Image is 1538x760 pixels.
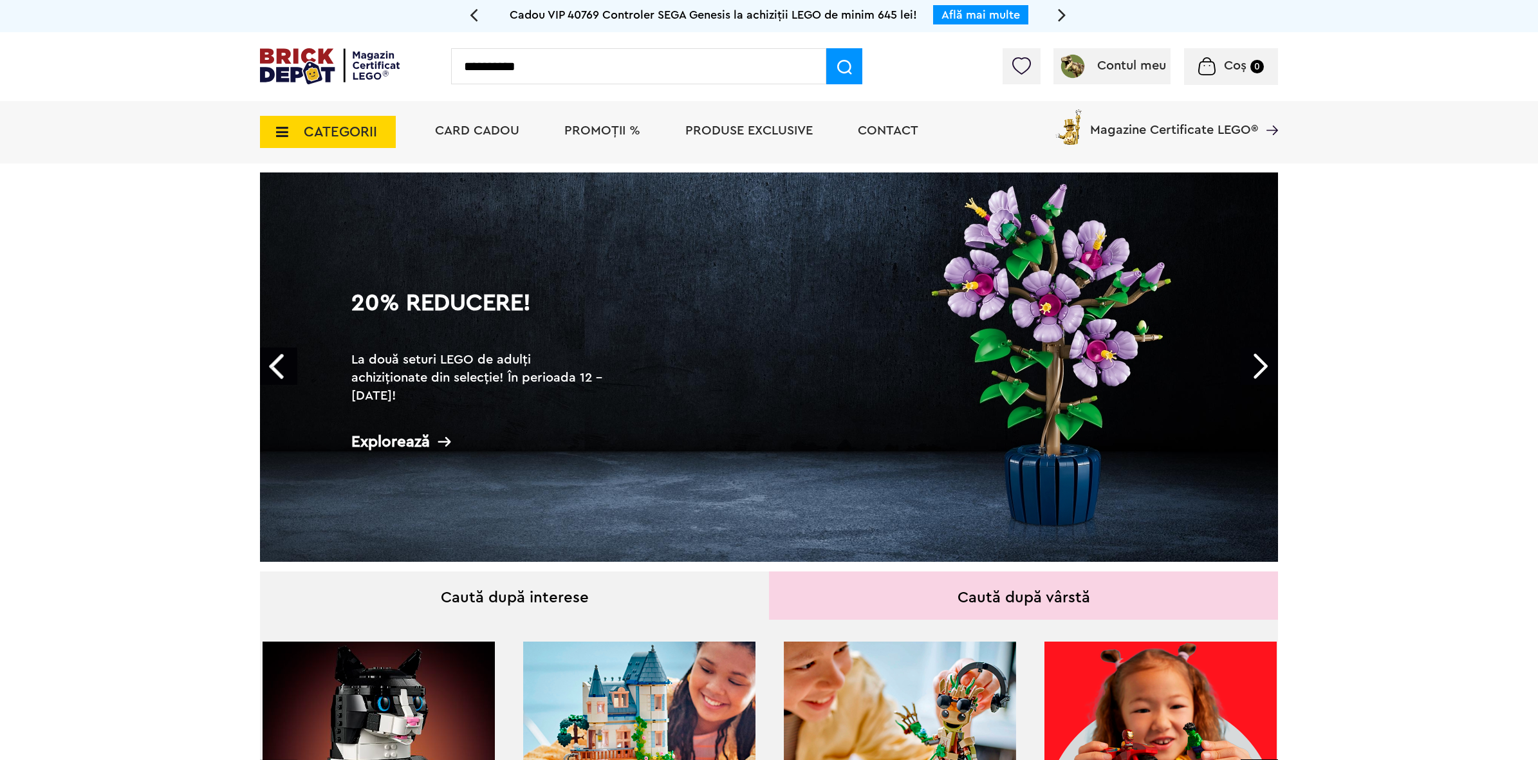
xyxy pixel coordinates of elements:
a: Next [1241,348,1278,385]
a: Contul meu [1059,59,1166,72]
a: Contact [858,124,918,137]
h2: La două seturi LEGO de adulți achiziționate din selecție! În perioada 12 - [DATE]! [351,351,609,405]
a: Află mai multe [941,9,1020,21]
span: CATEGORII [304,125,377,139]
div: Caută după interese [260,571,769,620]
a: Prev [260,348,297,385]
a: Produse exclusive [685,124,813,137]
div: Caută după vârstă [769,571,1278,620]
a: Magazine Certificate LEGO® [1258,107,1278,120]
a: Card Cadou [435,124,519,137]
a: 20% Reducere!La două seturi LEGO de adulți achiziționate din selecție! În perioada 12 - [DATE]!Ex... [260,172,1278,562]
h1: 20% Reducere! [351,292,609,338]
a: PROMOȚII % [564,124,640,137]
div: Explorează [351,434,609,450]
span: Contul meu [1097,59,1166,72]
span: Magazine Certificate LEGO® [1090,107,1258,136]
span: Coș [1224,59,1246,72]
span: Cadou VIP 40769 Controler SEGA Genesis la achiziții LEGO de minim 645 lei! [510,9,917,21]
small: 0 [1250,60,1264,73]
